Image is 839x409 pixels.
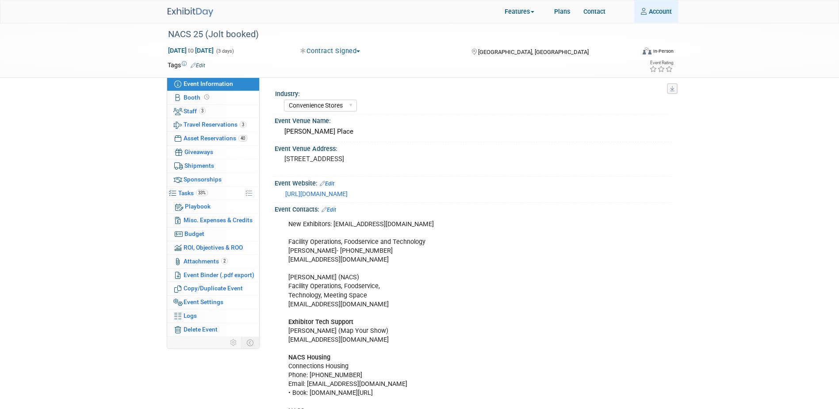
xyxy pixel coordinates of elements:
[653,48,674,54] div: In-Person
[577,0,612,23] a: Contact
[281,125,665,139] div: [PERSON_NAME] Place
[184,162,214,169] span: Shipments
[275,114,672,125] div: Event Venue Name:
[184,258,228,265] span: Attachments
[167,159,259,173] a: Shipments
[498,1,548,23] a: Features
[167,228,259,241] a: Budget
[178,189,208,197] span: Tasks
[221,258,228,264] span: 2
[167,200,259,213] a: Playbook
[199,108,206,114] span: 3
[167,296,259,309] a: Event Settings
[322,207,336,213] a: Edit
[167,146,259,159] a: Giveaways
[184,148,213,155] span: Giveaways
[184,298,223,305] span: Event Settings
[288,354,330,361] b: NACS Housing
[167,214,259,227] a: Misc. Expenses & Credits
[196,189,208,196] span: 33%
[191,62,205,69] a: Edit
[168,8,213,17] img: ExhibitDay
[226,337,241,348] td: Personalize Event Tab Strip
[184,135,247,142] span: Asset Reservations
[238,135,247,142] span: 40
[167,132,259,145] a: Asset Reservations40
[167,269,259,282] a: Event Binder (.pdf export)
[184,176,222,183] span: Sponsorships
[168,61,205,69] td: Tags
[275,203,672,214] div: Event Contacts:
[240,121,246,128] span: 3
[184,121,246,128] span: Travel Reservations
[165,27,631,42] div: NACS 25 (Jolt booked)
[601,46,674,59] div: Event Format
[643,47,651,54] img: Format-Inperson.png
[215,48,234,54] span: (3 days)
[184,94,211,101] span: Booth
[167,91,259,104] a: Booth
[167,118,259,131] a: Travel Reservations3
[168,46,214,54] span: [DATE] [DATE]
[241,337,259,348] td: Toggle Event Tabs
[167,282,259,295] a: Copy/Duplicate Event
[167,309,259,323] a: Logs
[285,190,348,197] a: [URL][DOMAIN_NAME]
[184,80,233,87] span: Event Information
[187,47,195,54] span: to
[320,181,334,187] a: Edit
[649,61,673,65] div: Event Rating
[275,87,668,98] div: Industry:
[203,94,211,100] span: Booth not reserved yet
[275,177,672,188] div: Event Website:
[167,241,259,255] a: ROI, Objectives & ROO
[184,285,243,292] span: Copy/Duplicate Event
[184,271,254,278] span: Event Binder (.pdf export)
[184,312,197,319] span: Logs
[167,187,259,200] a: Tasks33%
[167,323,259,336] a: Delete Event
[284,155,430,163] pre: [STREET_ADDRESS]
[184,326,218,333] span: Delete Event
[288,318,353,326] b: Exhibitor Tech Support
[167,173,259,186] a: Sponsorships
[167,255,259,268] a: Attachments2
[297,46,364,56] button: Contract Signed
[184,230,204,237] span: Budget
[167,77,259,91] a: Event Information
[167,105,259,118] a: Staff3
[185,203,211,210] span: Playbook
[634,0,678,23] a: Account
[548,0,577,23] a: Plans
[275,142,672,153] div: Event Venue Address:
[184,108,206,115] span: Staff
[184,244,243,251] span: ROI, Objectives & ROO
[478,49,589,55] span: [GEOGRAPHIC_DATA], [GEOGRAPHIC_DATA]
[184,216,253,224] span: Misc. Expenses & Credits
